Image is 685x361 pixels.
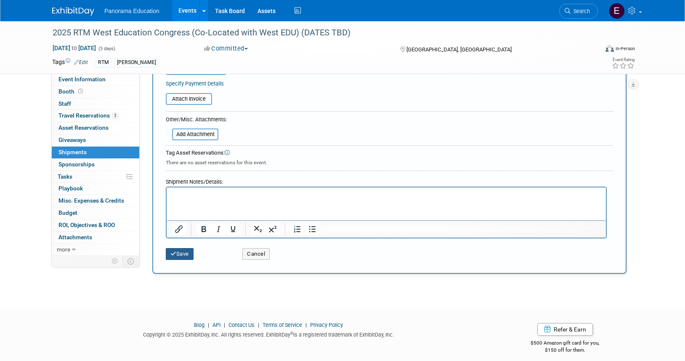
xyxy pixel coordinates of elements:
div: Other/Misc. Attachments: [166,116,227,126]
div: Shipment Notes/Details: [166,174,607,187]
button: Superscript [266,223,280,235]
a: Staff [52,98,139,110]
button: Subscript [251,223,265,235]
a: Refer & Earn [537,323,593,336]
a: Contact Us [228,322,255,328]
a: ROI, Objectives & ROO [52,219,139,231]
span: (3 days) [98,46,115,51]
button: Bullet list [305,223,319,235]
a: Attachments [52,232,139,243]
button: Cancel [242,248,270,260]
img: External Events Calendar [609,3,625,19]
td: Toggle Event Tabs [122,256,140,267]
div: Event Rating [612,58,635,62]
span: Sponsorships [58,161,95,168]
div: Copyright © 2025 ExhibitDay, Inc. All rights reserved. ExhibitDay is a registered trademark of Ex... [52,329,485,339]
a: Privacy Policy [310,322,343,328]
div: There are no asset reservations for this event. [166,157,613,166]
img: Format-Inperson.png [605,45,614,52]
a: Specify Payment Details [166,80,224,87]
span: Booth [58,88,85,95]
span: ROI, Objectives & ROO [58,222,115,228]
div: [PERSON_NAME] [114,58,159,67]
span: Budget [58,209,77,216]
a: Terms of Service [263,322,302,328]
span: Travel Reservations [58,112,118,119]
a: Budget [52,207,139,219]
span: Attachments [58,234,92,241]
a: Asset Reservations [52,122,139,134]
a: Booth [52,86,139,98]
span: | [303,322,309,328]
span: more [57,246,70,253]
span: Event Information [58,76,106,83]
span: Panorama Education [104,8,159,14]
a: Sponsorships [52,159,139,171]
span: Staff [58,100,71,107]
td: Personalize Event Tab Strip [108,256,122,267]
span: [DATE] [DATE] [52,44,96,52]
span: Booth not reserved yet [77,88,85,94]
sup: ® [290,331,293,336]
a: Travel Reservations3 [52,110,139,122]
button: Bold [196,223,211,235]
button: Save [166,248,194,260]
button: Italic [211,223,226,235]
a: Blog [194,322,204,328]
img: ExhibitDay [52,7,94,16]
a: API [212,322,220,328]
span: | [256,322,261,328]
span: Tasks [58,173,72,180]
button: Insert/edit link [172,223,186,235]
button: Numbered list [290,223,305,235]
div: Event Format [548,44,635,56]
span: Shipments [58,149,87,155]
span: Playbook [58,185,83,192]
a: Tasks [52,171,139,183]
span: 3 [112,112,118,119]
span: to [70,45,78,51]
a: Edit [74,59,88,65]
a: Giveaways [52,134,139,146]
a: Shipments [52,147,139,158]
span: Misc. Expenses & Credits [58,197,124,204]
a: Event Information [52,74,139,86]
a: Misc. Expenses & Credits [52,195,139,207]
div: RTM [96,58,112,67]
a: Search [559,4,598,19]
div: $500 Amazon gift card for you, [497,334,633,353]
iframe: Rich Text Area [167,187,606,220]
span: [GEOGRAPHIC_DATA], [GEOGRAPHIC_DATA] [406,46,512,53]
a: more [52,244,139,256]
span: Search [571,8,590,14]
span: Asset Reservations [58,124,109,131]
span: Giveaways [58,136,86,143]
div: In-Person [615,45,635,52]
a: Playbook [52,183,139,195]
div: 2025 RTM West Education Congress (Co-Located with West EDU) (DATES TBD) [50,25,585,40]
div: $150 off for them. [497,347,633,354]
button: Underline [226,223,240,235]
span: | [206,322,211,328]
button: Committed [201,44,251,53]
span: | [222,322,227,328]
td: Tags [52,58,88,67]
div: Tag Asset Reservations: [166,149,613,157]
